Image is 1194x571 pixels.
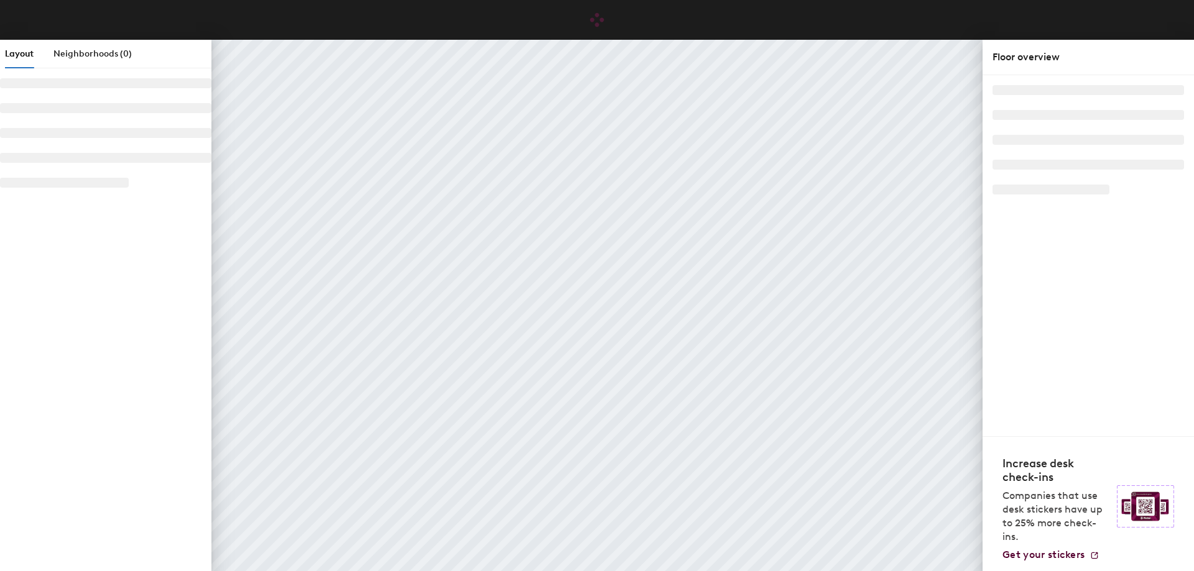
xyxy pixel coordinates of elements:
span: Neighborhoods (0) [53,48,132,59]
p: Companies that use desk stickers have up to 25% more check-ins. [1002,489,1109,544]
img: Sticker logo [1117,485,1174,528]
span: Get your stickers [1002,549,1085,560]
a: Get your stickers [1002,549,1099,561]
h4: Increase desk check-ins [1002,457,1109,484]
div: Floor overview [993,50,1184,65]
span: Layout [5,48,34,59]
